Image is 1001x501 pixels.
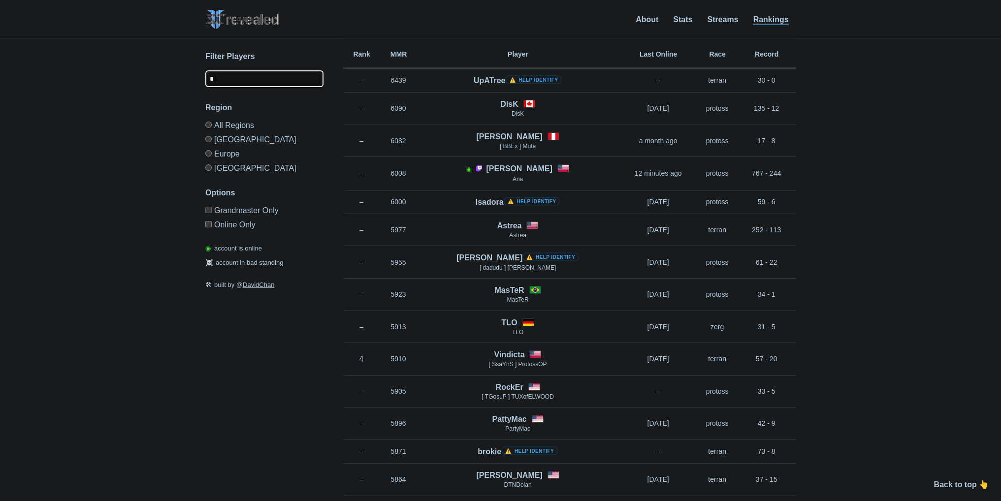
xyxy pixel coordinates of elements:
p: zerg [698,322,737,332]
span: DisK [512,110,524,117]
label: All Regions [205,122,323,132]
h6: Rank [343,51,380,58]
h6: Last Online [619,51,698,58]
h4: TLO [502,317,517,328]
h3: Filter Players [205,51,323,63]
p: – [343,322,380,332]
p: 42 - 9 [737,418,796,428]
p: [DATE] [619,225,698,235]
p: terran [698,474,737,484]
p: 6000 [380,197,417,207]
a: ⚠️ Help identify [522,252,579,261]
span: Astrea [509,232,526,239]
p: terran [698,75,737,85]
p: account in bad standing [205,258,283,268]
p: [DATE] [619,322,698,332]
h4: Vindicta [494,349,525,360]
input: All Regions [205,122,212,128]
p: 61 - 22 [737,257,796,267]
p: protoss [698,197,737,207]
h4: MasTeR [494,284,524,296]
p: – [343,103,380,113]
p: protoss [698,136,737,146]
p: – [343,446,380,456]
span: PartyMac [505,425,530,432]
h4: brokie [478,446,558,457]
p: – [343,386,380,396]
p: – [343,168,380,178]
p: 31 - 5 [737,322,796,332]
p: – [343,225,380,235]
h4: [PERSON_NAME] [486,163,552,174]
p: – [343,197,380,207]
input: [GEOGRAPHIC_DATA] [205,164,212,171]
p: [DATE] [619,418,698,428]
p: 5923 [380,289,417,299]
p: 5905 [380,386,417,396]
span: DTNDolan [504,481,531,488]
p: 17 - 8 [737,136,796,146]
span: MasTeR [507,296,528,303]
h6: Record [737,51,796,58]
p: 12 minutes ago [619,168,698,178]
span: Ana [513,176,523,183]
input: Europe [205,150,212,157]
p: – [619,446,698,456]
p: 37 - 15 [737,474,796,484]
span: Account is laddering [466,166,471,173]
p: 6008 [380,168,417,178]
h4: [PERSON_NAME] [476,470,542,481]
h4: Astrea [497,220,522,231]
p: 5955 [380,257,417,267]
label: [GEOGRAPHIC_DATA] [205,132,323,146]
label: Only show accounts currently laddering [205,217,323,229]
a: ⚠️ Help identify [505,75,562,84]
p: [DATE] [619,103,698,113]
p: – [343,75,380,85]
p: 57 - 20 [737,354,796,364]
p: 5910 [380,354,417,364]
p: 6439 [380,75,417,85]
label: [GEOGRAPHIC_DATA] [205,160,323,172]
p: terran [698,446,737,456]
p: 135 - 12 [737,103,796,113]
p: [DATE] [619,197,698,207]
a: Rankings [753,15,788,25]
h6: Race [698,51,737,58]
p: built by @ [205,280,323,290]
h6: MMR [380,51,417,58]
p: 6090 [380,103,417,113]
p: 59 - 6 [737,197,796,207]
span: ☠️ [205,259,213,266]
p: [DATE] [619,474,698,484]
p: – [343,136,380,146]
p: protoss [698,257,737,267]
input: [GEOGRAPHIC_DATA] [205,136,212,142]
p: 5864 [380,474,417,484]
input: Grandmaster Only [205,207,212,213]
p: 73 - 8 [737,446,796,456]
p: 5977 [380,225,417,235]
p: protoss [698,289,737,299]
a: Player is streaming on Twitch [475,164,486,173]
p: 767 - 244 [737,168,796,178]
h4: [PERSON_NAME] [476,131,542,142]
span: [ TGosuP ] TUXofELWOOD [482,393,554,400]
p: protoss [698,103,737,113]
p: Back to top 👆 [934,481,989,489]
p: 33 - 5 [737,386,796,396]
span: [ SsaYnS ] ProtossOP [488,361,547,368]
p: – [619,75,698,85]
h4: [PERSON_NAME] [456,252,579,263]
p: 252 - 113 [737,225,796,235]
p: terran [698,225,737,235]
span: 🛠 [205,281,212,288]
p: [DATE] [619,289,698,299]
p: – [619,386,698,396]
h4: DisK [500,98,518,110]
h4: Isadora [476,196,560,208]
span: ◉ [205,245,211,252]
p: protoss [698,418,737,428]
a: About [636,15,658,24]
p: 5871 [380,446,417,456]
